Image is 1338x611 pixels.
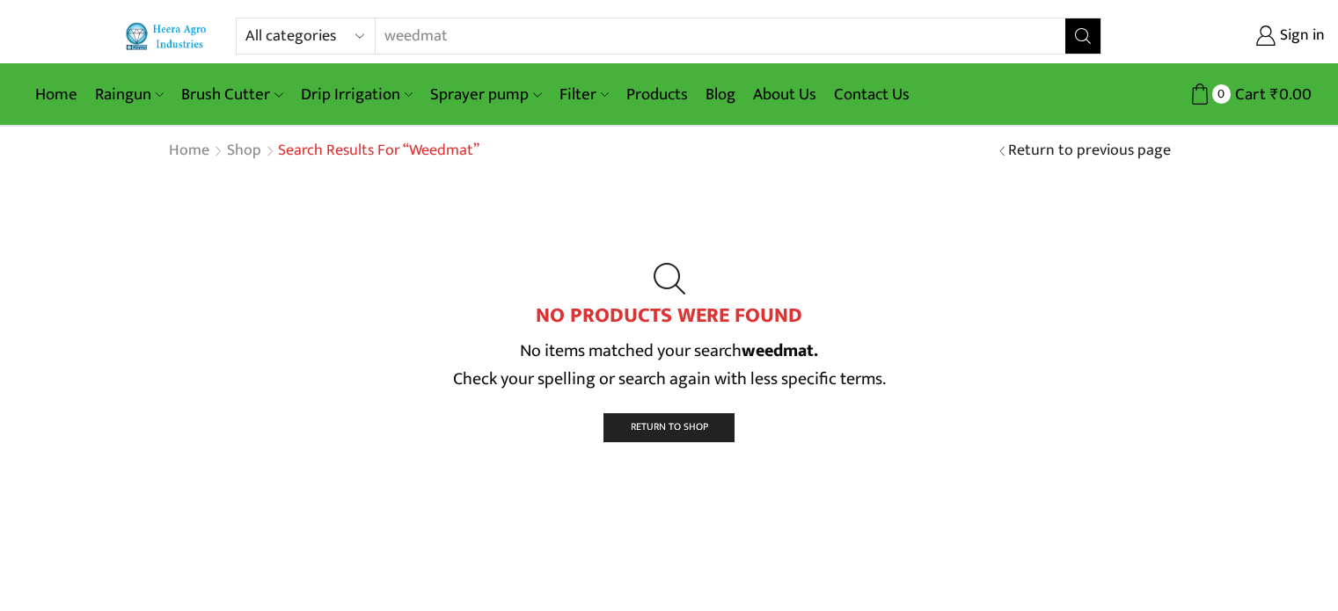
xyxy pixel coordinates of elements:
a: Shop [226,140,262,163]
a: Filter [551,74,618,115]
a: Home [168,140,210,163]
h1: Search results for “weedmat” [278,142,479,161]
bdi: 0.00 [1270,81,1312,108]
span: 0 [1212,84,1231,103]
span: Sign in [1276,25,1325,47]
a: Return to previous page [1008,140,1171,163]
a: Drip Irrigation [292,74,421,115]
p: No items matched your search Check your spelling or search again with less specific terms. [168,337,1171,393]
a: Sign in [1128,20,1325,52]
a: Home [26,74,86,115]
nav: Breadcrumb [168,140,479,163]
a: Return To Shop [603,413,735,442]
a: Brush Cutter [172,74,291,115]
span: Return To Shop [631,418,708,435]
a: Blog [697,74,744,115]
strong: weedmat. [742,336,818,366]
a: Raingun [86,74,172,115]
a: 0 Cart ₹0.00 [1119,78,1312,111]
a: Products [618,74,697,115]
span: Cart [1231,83,1266,106]
input: Search for... [376,18,1044,54]
a: Contact Us [825,74,918,115]
span: ₹ [1270,81,1279,108]
h2: No products were found [168,303,1171,329]
a: Sprayer pump [421,74,550,115]
a: About Us [744,74,825,115]
button: Search button [1065,18,1100,54]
